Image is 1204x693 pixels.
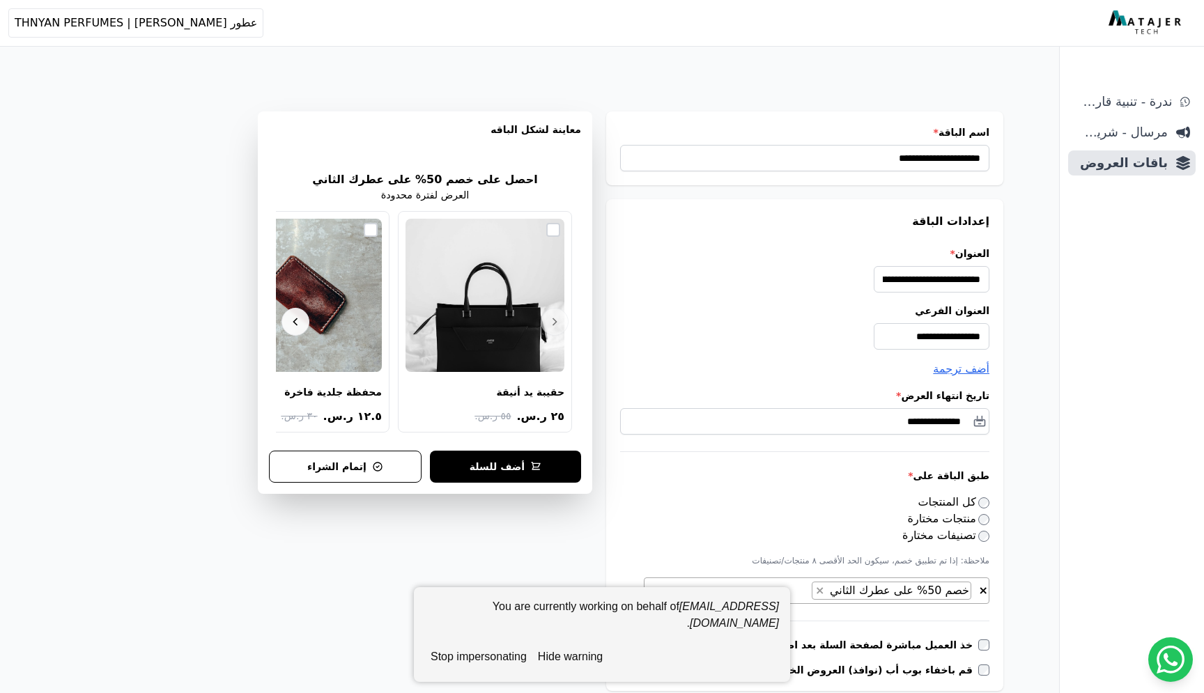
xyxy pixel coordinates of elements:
[281,308,309,336] button: Next
[812,582,827,599] button: Remove item
[918,495,990,508] label: كل المنتجات
[516,408,564,425] span: ٢٥ ر.س.
[661,663,978,677] label: قم باخفاء بوب أب (نوافذ) العروض الخاصة بسلة من صفحة المنتج
[620,247,989,260] label: العنوان
[425,643,532,671] button: stop impersonating
[1074,153,1168,173] span: باقات العروض
[815,584,824,597] span: ×
[1109,10,1184,36] img: MatajerTech Logo
[978,514,989,525] input: منتجات مختارة
[908,512,989,525] label: منتجات مختارة
[979,584,988,597] span: ×
[620,125,989,139] label: اسم الباقة
[1074,123,1168,142] span: مرسال - شريط دعاية
[284,386,382,398] div: محفظة جلدية فاخرة
[620,469,989,483] label: طبق الباقة على
[620,555,989,566] p: ملاحظة: إذا تم تطبيق خصم، سيكون الحد الأقصى ٨ منتجات/تصنيفات
[312,171,537,188] h2: احصل على خصم 50% على عطرك الثاني
[933,361,989,377] button: أضف ترجمة
[223,219,382,372] img: محفظة جلدية فاخرة
[541,308,569,336] button: Previous
[269,123,581,153] h3: معاينة لشكل الباقه
[978,582,989,595] button: Remove all items
[1074,92,1172,111] span: ندرة - تنبية قارب علي النفاذ
[15,15,257,31] span: عطور [PERSON_NAME] | THNYAN PERFUMES
[679,600,779,629] em: [EMAIL_ADDRESS][DOMAIN_NAME]
[933,362,989,375] span: أضف ترجمة
[323,408,382,425] span: ١٢.٥ ر.س.
[826,584,971,597] span: خصم 50% على عطرك الثاني
[381,188,470,203] p: العرض لفترة محدودة
[737,638,978,652] label: خذ العميل مباشرة لصفحة السلة بعد اضافة المنتج
[532,643,608,671] button: hide warning
[496,386,564,398] div: حقيبة يد أنيقة
[620,213,989,230] h3: إعدادات الباقة
[8,8,263,38] button: عطور [PERSON_NAME] | THNYAN PERFUMES
[902,529,989,542] label: تصنيفات مختارة
[430,451,581,483] button: أضف للسلة
[978,497,989,508] input: كل المنتجات
[269,451,422,483] button: إتمام الشراء
[406,219,564,372] img: حقيبة يد أنيقة
[812,582,971,600] li: خصم 50% على عطرك الثاني
[800,583,808,600] textarea: Search
[281,409,317,423] span: ٣٠ ر.س.
[474,409,511,423] span: ٥٥ ر.س.
[620,389,989,403] label: تاريخ انتهاء العرض
[425,598,779,643] div: You are currently working on behalf of .
[620,304,989,318] label: العنوان الفرعي
[978,531,989,542] input: تصنيفات مختارة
